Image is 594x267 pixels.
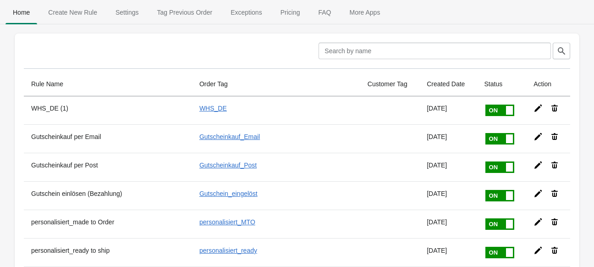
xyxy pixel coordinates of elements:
a: personalisiert_MTO [199,218,255,226]
th: Customer Tag [360,72,419,96]
th: Rule Name [24,72,192,96]
th: Gutschein einlösen (Bezahlung) [24,181,192,210]
input: Search by name [319,43,551,59]
a: WHS_DE [199,105,227,112]
a: Gutscheinkauf_Post [199,161,257,169]
th: Gutscheinkauf per Email [24,124,192,153]
span: More Apps [342,4,387,21]
th: Status [477,72,527,96]
button: Create_New_Rule [39,0,106,24]
td: [DATE] [419,238,477,267]
span: Home [5,4,37,21]
td: [DATE] [419,153,477,181]
span: Settings [108,4,146,21]
span: Pricing [273,4,308,21]
a: Gutschein_eingelöst [199,190,258,197]
td: [DATE] [419,181,477,210]
th: personalisiert_ready to ship [24,238,192,267]
th: WHS_DE (1) [24,96,192,124]
button: Home [4,0,39,24]
th: Order Tag [192,72,360,96]
th: personalisiert_made to Order [24,210,192,238]
a: Gutscheinkauf_Email [199,133,260,140]
th: Created Date [419,72,477,96]
td: [DATE] [419,124,477,153]
span: FAQ [311,4,338,21]
span: Create New Rule [41,4,104,21]
td: [DATE] [419,96,477,124]
th: Gutscheinkauf per Post [24,153,192,181]
a: personalisiert_ready [199,247,257,254]
button: Settings [106,0,148,24]
th: Action [526,72,570,96]
td: [DATE] [419,210,477,238]
span: Exceptions [223,4,269,21]
span: Tag Previous Order [150,4,220,21]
